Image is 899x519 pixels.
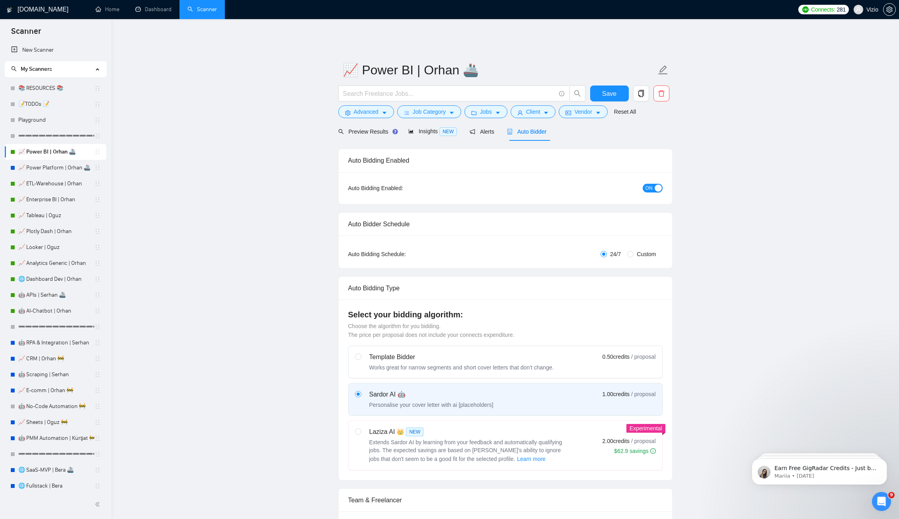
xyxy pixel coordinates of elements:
[574,107,592,116] span: Vendor
[526,107,540,116] span: Client
[470,128,494,135] span: Alerts
[5,239,106,255] li: 📈 Looker | Oguz
[369,427,568,437] div: Laziza AI
[631,437,655,445] span: / proposal
[369,401,493,409] div: Personalise your cover letter with ai [placeholders]
[634,250,659,259] span: Custom
[11,66,17,72] span: search
[5,255,106,271] li: 📈 Analytics Generic | Orhan
[348,250,453,259] div: Auto Bidding Schedule:
[18,128,94,144] a: ➖➖➖➖➖➖➖➖➖➖➖➖➖➖➖➖➖➖➖
[5,446,106,462] li: ➖➖➖➖➖➖➖➖➖➖➖➖➖➖➖➖➖➖➖
[18,271,94,287] a: 🌐 Dashboard Dev | Orhan
[471,110,477,116] span: folder
[338,105,394,118] button: settingAdvancedcaret-down
[470,129,475,134] span: notification
[5,351,106,367] li: 📈 CRM | Orhan 🚧
[94,133,101,139] span: holder
[18,160,94,176] a: 📈 Power Platform | Orhan 🚢
[18,176,94,192] a: 📈 ETL-Warehouse | Orhan
[653,86,669,101] button: delete
[464,105,507,118] button: folderJobscaret-down
[18,224,94,239] a: 📈 Plotly Dash | Orhan
[18,398,94,414] a: 🤖 No-Code Automation 🚧
[18,144,94,160] a: 📈 Power BI | Orhan 🚢
[348,277,663,299] div: Auto Bidding Type
[343,60,656,80] input: Scanner name...
[338,128,396,135] span: Preview Results
[5,25,47,42] span: Scanner
[94,483,101,489] span: holder
[5,80,106,96] li: 📚 RESOURCES 📚
[595,110,601,116] span: caret-down
[413,107,446,116] span: Job Category
[5,192,106,208] li: 📈 Enterprise BI | Orhan
[404,110,410,116] span: bars
[18,208,94,224] a: 📈 Tableau | Oguz
[654,90,669,97] span: delete
[631,353,655,361] span: / proposal
[18,80,94,96] a: 📚 RESOURCES 📚
[94,244,101,251] span: holder
[94,340,101,346] span: holder
[369,439,562,462] span: Extends Sardor AI by learning from your feedback and automatically qualifying jobs. The expected ...
[348,489,663,511] div: Team & Freelancer
[94,196,101,203] span: holder
[507,129,513,134] span: robot
[135,6,172,13] a: dashboardDashboard
[5,144,106,160] li: 📈 Power BI | Orhan 🚢
[94,260,101,266] span: holder
[18,239,94,255] a: 📈 Looker | Oguz
[338,129,344,134] span: search
[348,149,663,172] div: Auto Bidding Enabled
[18,478,94,494] a: 🌐 Fullstack | Bera
[18,351,94,367] a: 📈 CRM | Orhan 🚧
[5,176,106,192] li: 📈 ETL-Warehouse | Orhan
[408,128,457,134] span: Insights
[94,356,101,362] span: holder
[18,287,94,303] a: 🤖 APIs | Serhan 🚢
[517,454,546,464] button: Laziza AI NEWExtends Sardor AI by learning from your feedback and automatically qualifying jobs. ...
[94,101,101,107] span: holder
[607,250,624,259] span: 24/7
[5,128,106,144] li: ➖➖➖➖➖➖➖➖➖➖➖➖➖➖➖➖➖➖➖
[856,7,861,12] span: user
[566,110,571,116] span: idcard
[94,292,101,298] span: holder
[570,90,585,97] span: search
[5,398,106,414] li: 🤖 No-Code Automation 🚧
[517,455,546,463] span: Learn more
[369,363,554,371] div: Works great for narrow segments and short cover letters that don't change.
[94,419,101,426] span: holder
[94,387,101,394] span: holder
[18,192,94,208] a: 📈 Enterprise BI | Orhan
[5,462,106,478] li: 🌐 SaaS-MVP | Bera 🚢
[382,110,387,116] span: caret-down
[18,335,94,351] a: 🤖 RPA & Integration | Serhan
[94,435,101,441] span: holder
[614,107,636,116] a: Reset All
[5,208,106,224] li: 📈 Tableau | Oguz
[614,447,655,455] div: $62.9 savings
[5,367,106,383] li: 🤖 Scraping | Serhan
[602,89,616,99] span: Save
[94,403,101,410] span: holder
[5,42,106,58] li: New Scanner
[590,86,629,101] button: Save
[348,323,515,338] span: Choose the algorithm for you bidding. The price per proposal does not include your connects expen...
[5,319,106,335] li: ➖➖➖➖➖➖➖➖➖➖➖➖➖➖➖➖➖➖➖
[603,352,630,361] span: 0.50 credits
[406,428,423,436] span: NEW
[5,112,106,128] li: Playground
[559,91,564,96] span: info-circle
[18,462,94,478] a: 🌐 SaaS-MVP | Bera 🚢
[5,303,106,319] li: 🤖 AI-Chatbot | Orhan
[634,90,649,97] span: copy
[517,110,523,116] span: user
[883,6,896,13] a: setting
[94,451,101,457] span: holder
[449,110,454,116] span: caret-down
[603,390,630,398] span: 1.00 credits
